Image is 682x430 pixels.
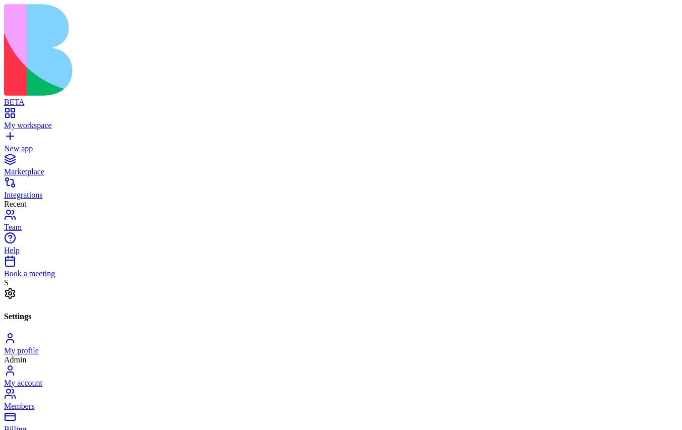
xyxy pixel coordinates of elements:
a: Members [4,393,678,411]
a: Marketplace [4,158,678,176]
span: Recent [4,200,26,208]
h4: Settings [4,312,678,321]
a: My workspace [4,112,678,130]
div: New app [4,144,678,153]
span: S [4,278,9,287]
a: My account [4,370,678,388]
img: logo [4,4,409,96]
a: Help [4,237,678,255]
a: BETA [4,89,678,107]
div: Book a meeting [4,269,678,278]
a: Integrations [4,181,678,200]
div: Team [4,223,678,232]
div: BETA [4,98,678,107]
div: Help [4,246,678,255]
a: My profile [4,337,678,355]
div: My account [4,379,678,388]
a: Team [4,214,678,232]
span: Admin [4,355,26,364]
div: Marketplace [4,167,678,176]
div: Integrations [4,191,678,200]
div: My profile [4,346,678,355]
a: Book a meeting [4,260,678,278]
div: My workspace [4,121,678,130]
a: New app [4,135,678,153]
div: Members [4,402,678,411]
